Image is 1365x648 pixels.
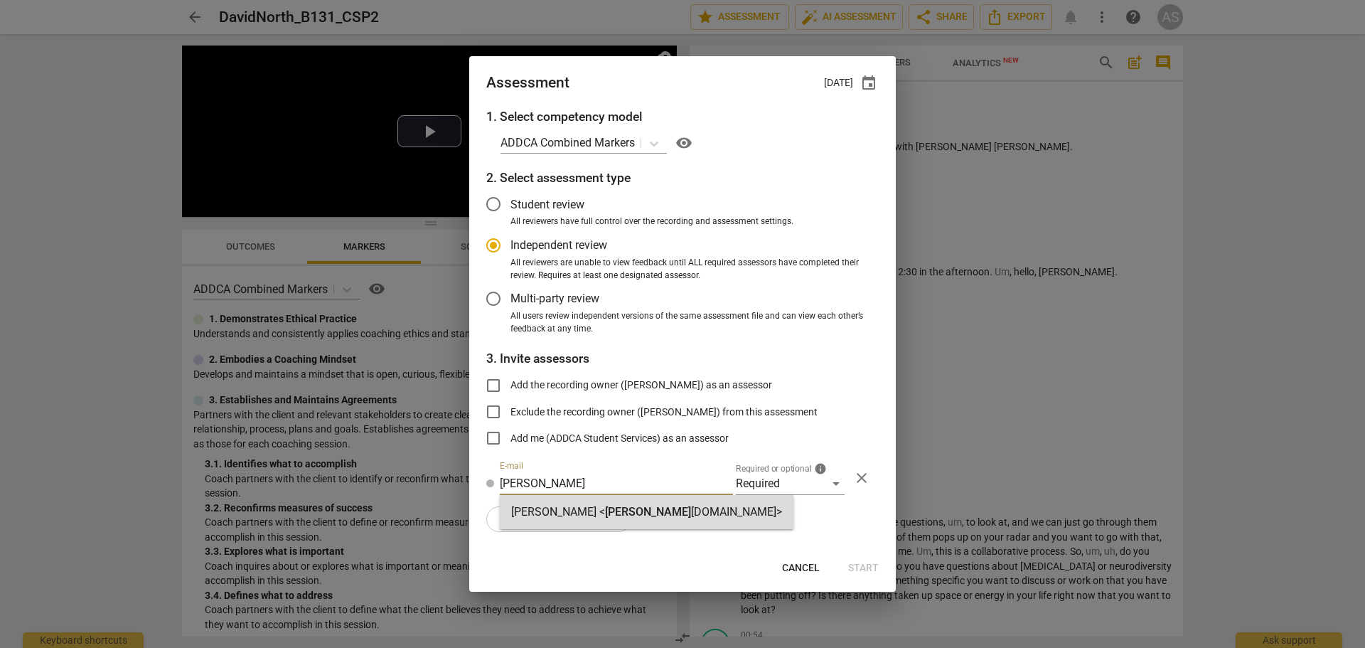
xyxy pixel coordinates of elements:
span: Student review [510,196,584,213]
h3: 1. Select competency model [486,107,879,126]
p: ADDCA Combined Markers [500,134,635,151]
span: All reviewers have full control over the recording and assessment settings. [510,216,793,228]
a: Help [667,132,695,154]
h3: People will receive a link to the document to review. [486,349,879,368]
span: Add me (ADDCA Student Services) as an assessor [510,431,729,446]
span: Required or optional [736,465,812,474]
strong: [DOMAIN_NAME]> [691,505,782,519]
strong: [PERSON_NAME] < [511,505,605,519]
span: All users review independent versions of the same assessment file and can view each other’s feedb... [510,310,867,335]
div: Assessment type [486,187,879,335]
button: Add [486,506,631,532]
button: Due date [859,73,879,93]
span: All reviewers are unable to view feedback until ALL required assessors have completed their revie... [510,257,867,282]
div: Required [736,472,845,495]
span: Add user or group [498,511,619,528]
span: [PERSON_NAME] [605,505,691,519]
span: Review status: new [486,469,500,487]
button: Remove [845,461,879,495]
div: Assessment [486,74,569,92]
span: Multi-party review [510,290,599,307]
span: Add the recording owner ([PERSON_NAME]) as an assessor [510,378,772,393]
span: Exclude the recording owner ([PERSON_NAME]) from this assessment [510,405,818,420]
span: close [853,469,870,487]
span: Cancel [782,561,820,575]
span: event [860,75,877,92]
label: E-mail [500,462,523,471]
span: info [814,462,827,475]
span: visibility [675,134,692,152]
span: add [498,511,515,528]
span: Independent review [510,237,607,253]
h3: 2. Select assessment type [486,169,879,187]
p: [DATE] [824,75,853,90]
button: Help [673,132,695,154]
input: Start typing to see a suggestion list [500,472,733,495]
